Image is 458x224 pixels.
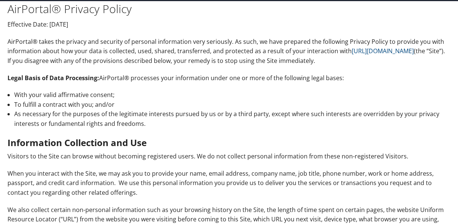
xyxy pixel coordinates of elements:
[7,136,147,149] strong: Information Collection and Use
[7,37,451,66] p: AirPortal® takes the privacy and security of personal information very seriously. As such, we hav...
[7,74,99,82] strong: Legal Basis of Data Processing:
[7,169,451,198] p: When you interact with the Site, we may ask you to provide your name, email address, company name...
[7,152,451,161] p: Visitors to the Site can browse without becoming registered users. We do not collect personal inf...
[7,73,451,83] p: AirPortal® processes your information under one or more of the following legal bases:
[14,90,451,100] li: With your valid affirmative consent;
[14,100,451,110] li: To fulfill a contract with you; and/or
[14,109,451,128] li: As necessary for the purposes of the legitimate interests pursued by us or by a third party, exce...
[352,47,414,55] a: [URL][DOMAIN_NAME]
[7,20,451,30] p: Effective Date: [DATE]
[7,1,451,17] h1: AirPortal® Privacy Policy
